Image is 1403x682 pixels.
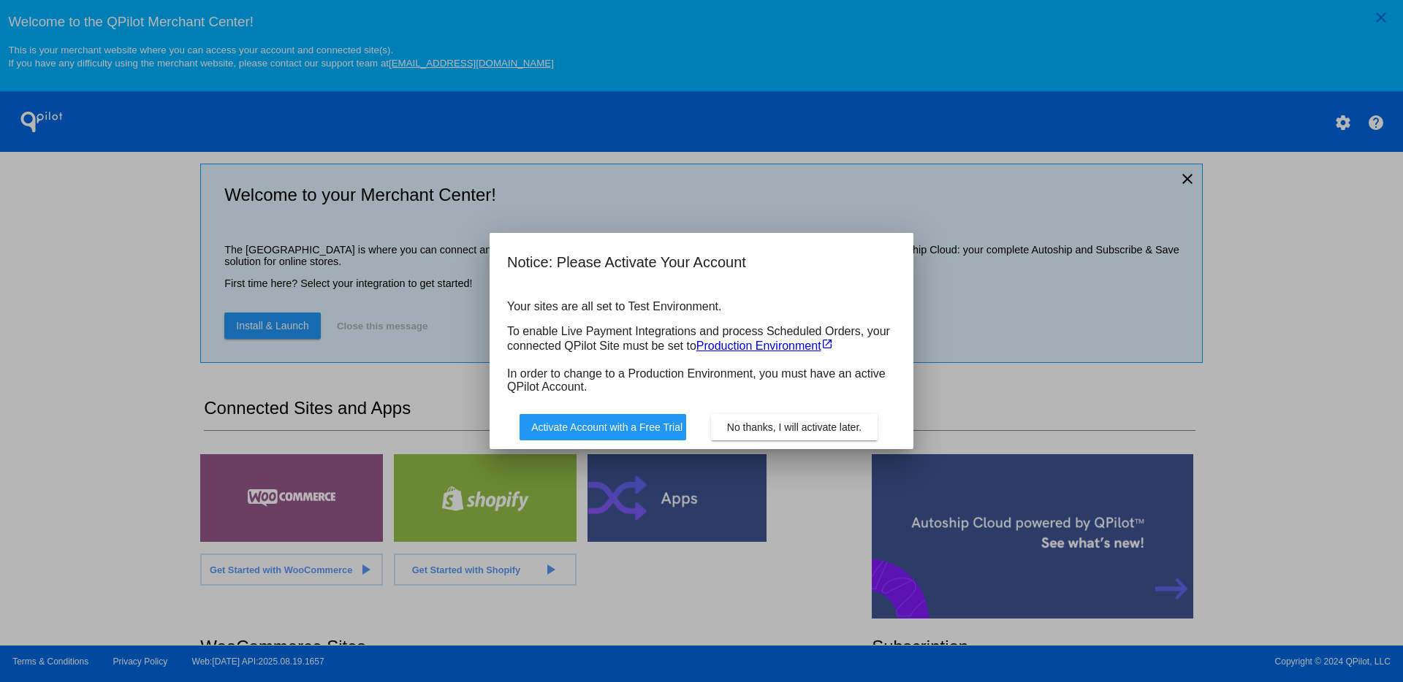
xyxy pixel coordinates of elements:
[531,421,683,433] span: Activate Account with a Free Trial
[821,338,839,356] mat-icon: launch
[507,300,896,313] p: Your sites are all set to Test Environment.
[727,421,862,433] span: No thanks, I will activate later.
[507,367,896,394] p: In order to change to a Production Environment, you must have an active QPilot Account.
[711,414,878,440] button: Close dialog
[507,250,896,274] h2: Notice: Please Activate Your Account
[696,340,839,352] a: Production Environment
[507,325,896,356] p: To enable Live Payment Integrations and process Scheduled Orders, your connected QPilot Site must...
[520,414,686,440] button: Close dialog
